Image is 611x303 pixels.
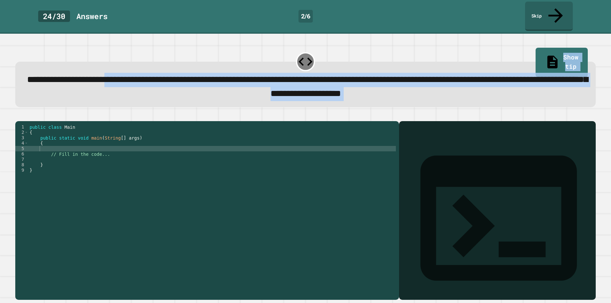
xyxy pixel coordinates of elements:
[525,2,573,31] a: Skip
[15,135,28,141] div: 3
[38,10,70,22] div: 24 / 30
[536,48,587,77] a: Show tip
[15,130,28,135] div: 2
[15,146,28,151] div: 5
[15,157,28,162] div: 7
[15,141,28,146] div: 4
[15,124,28,130] div: 1
[15,168,28,173] div: 9
[25,141,28,146] span: Toggle code folding, rows 4 through 8
[15,151,28,157] div: 6
[25,130,28,135] span: Toggle code folding, rows 2 through 9
[298,10,313,23] div: 2 / 6
[15,162,28,168] div: 8
[76,10,108,22] div: Answer s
